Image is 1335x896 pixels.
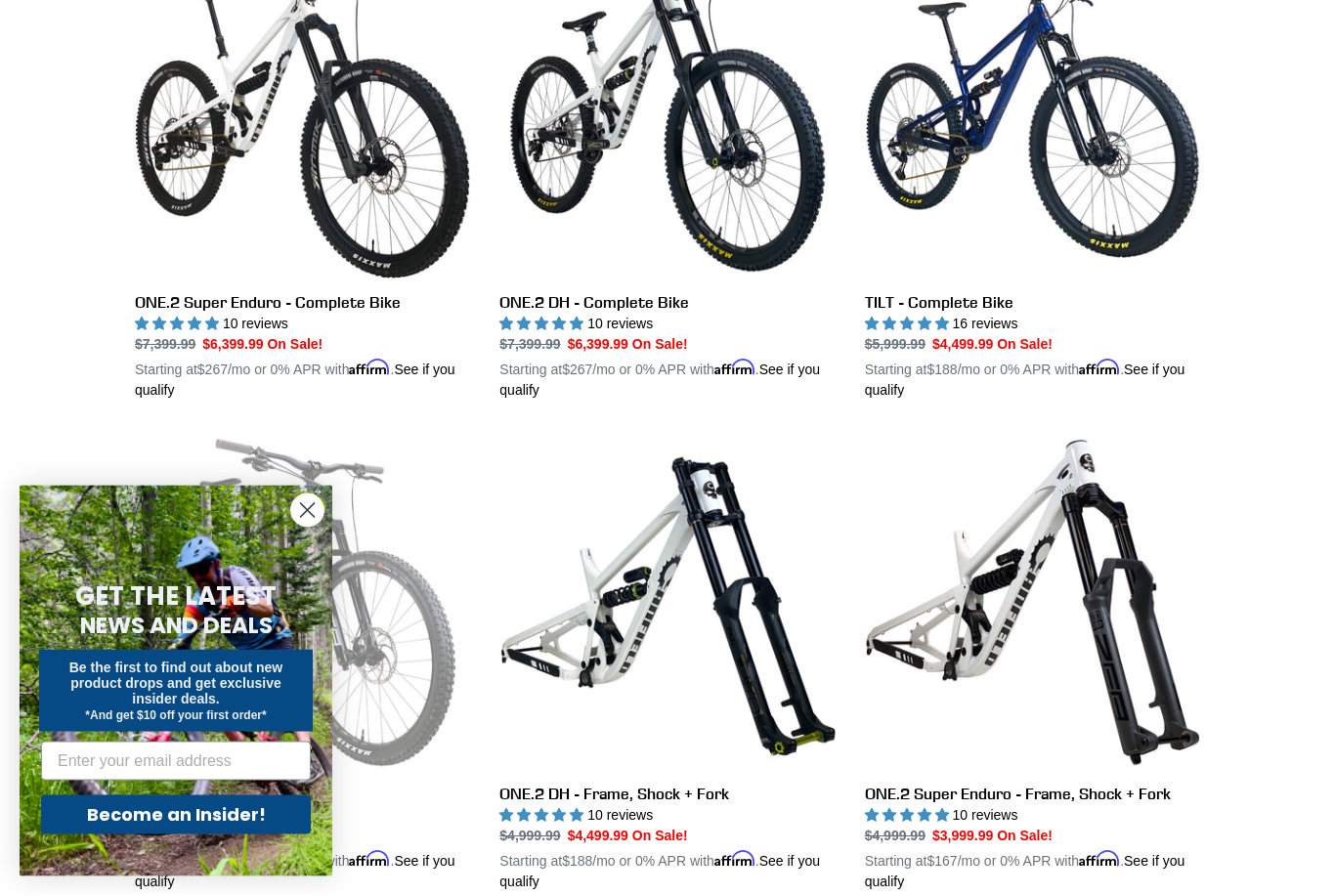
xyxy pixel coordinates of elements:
[41,795,311,834] button: Become an Insider!
[290,493,324,528] button: Close dialog
[41,742,311,781] input: Enter your email address
[80,610,273,641] span: NEWS AND DEALS
[69,660,283,706] span: Be the first to find out about new product drops and get exclusive insider deals.
[85,708,266,722] span: *And get $10 off your first order*
[75,578,277,614] span: GET THE LATEST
